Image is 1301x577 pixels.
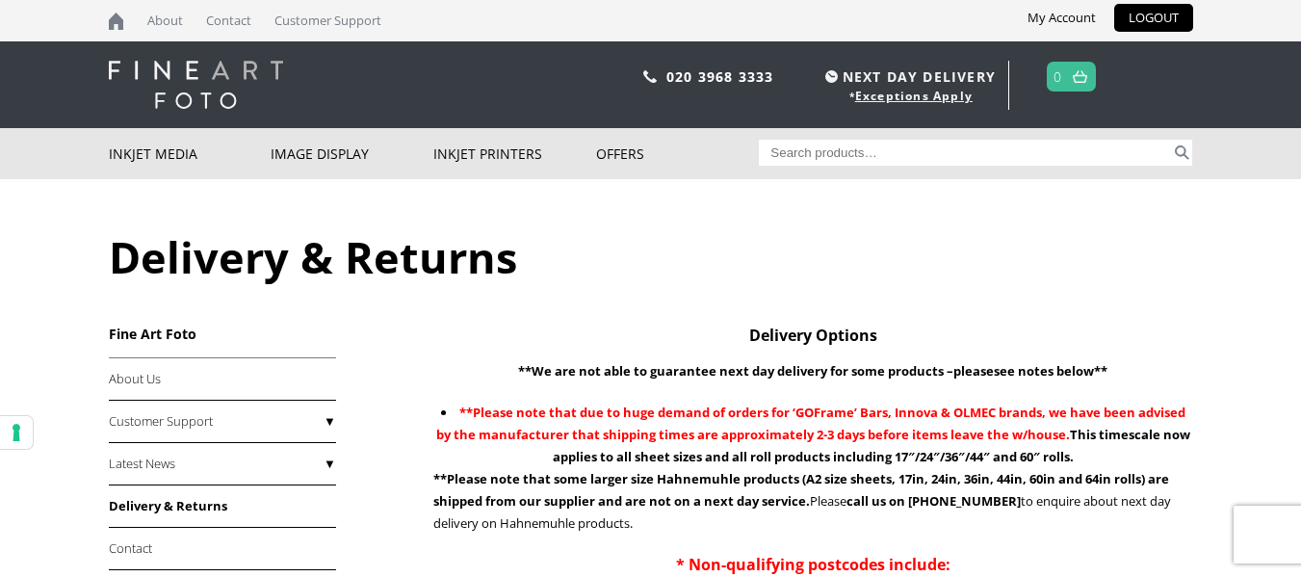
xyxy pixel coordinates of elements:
span: **Please note that due to huge demand of orders for ‘GOFrame’ Bars, Innova & OLMEC brands, we hav... [436,404,1185,443]
img: logo-white.svg [109,61,283,109]
h1: Delivery & Returns [109,227,1193,286]
img: phone.svg [643,70,657,83]
p: Please to enquire about next day delivery on Hahnemuhle products. [433,468,1192,535]
a: 0 [1054,63,1062,91]
img: time.svg [825,70,838,83]
input: Search products… [759,140,1171,166]
a: Customer Support [109,401,336,443]
a: Inkjet Printers [433,128,596,179]
img: basket.svg [1073,70,1087,83]
a: Offers [596,128,759,179]
a: Delivery & Returns [109,485,336,528]
a: About Us [109,358,336,401]
a: Image Display [271,128,433,179]
button: Search [1171,140,1193,166]
strong: **Please note that some larger size Hahnemuhle products (A2 size sheets, 17in, 24in, 36in, 44in, ... [433,470,1169,510]
a: LOGOUT [1114,4,1193,32]
strong: Delivery Options [749,325,877,346]
span: NEXT DAY DELIVERY [820,66,996,88]
a: Exceptions Apply [855,88,973,104]
a: Contact [109,528,336,570]
b: please [953,362,994,380]
a: My Account [1013,4,1110,32]
a: 020 3968 3333 [666,67,774,86]
b: **We are not able to guarantee next day delivery for some products – [518,362,953,380]
a: Latest News [109,443,336,485]
strong: call us on [PHONE_NUMBER] [846,492,1021,510]
h3: Fine Art Foto [109,325,336,343]
strong: This timescale now applies to all sheet sizes and all roll products including 17″/24″/36″/44″ and... [436,404,1190,465]
a: Inkjet Media [109,128,272,179]
b: see notes below** [994,362,1107,380]
strong: * Non-qualifying postcodes include: [676,554,950,575]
